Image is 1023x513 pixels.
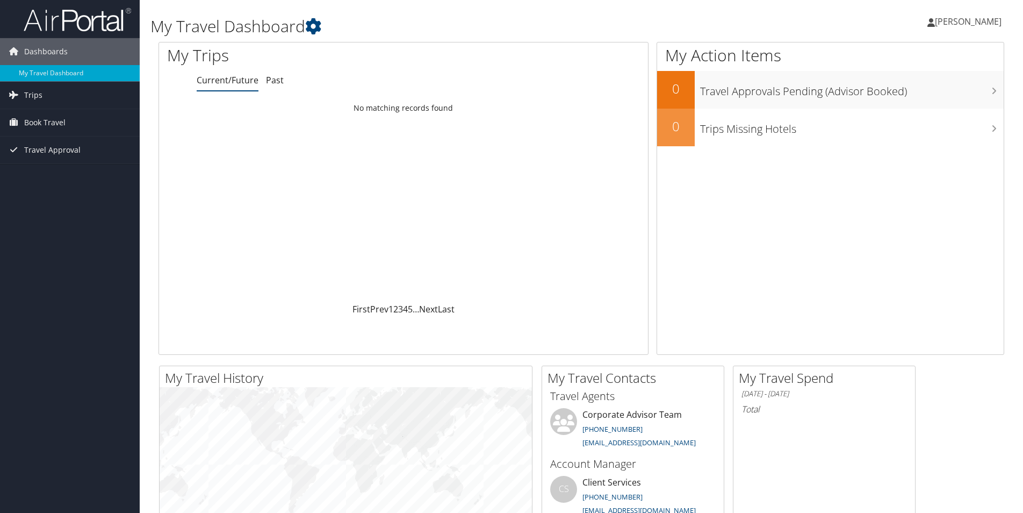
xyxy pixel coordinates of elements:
[408,303,413,315] a: 5
[398,303,403,315] a: 3
[700,79,1004,99] h3: Travel Approvals Pending (Advisor Booked)
[24,7,131,32] img: airportal-logo.png
[657,80,695,98] h2: 0
[403,303,408,315] a: 4
[550,457,716,472] h3: Account Manager
[657,44,1004,67] h1: My Action Items
[266,74,284,86] a: Past
[700,116,1004,137] h3: Trips Missing Hotels
[393,303,398,315] a: 2
[657,117,695,136] h2: 0
[657,109,1004,146] a: 0Trips Missing Hotels
[582,492,643,502] a: [PHONE_NUMBER]
[24,38,68,65] span: Dashboards
[165,369,532,387] h2: My Travel History
[545,408,721,452] li: Corporate Advisor Team
[24,82,42,109] span: Trips
[438,303,455,315] a: Last
[927,5,1012,38] a: [PERSON_NAME]
[159,98,648,118] td: No matching records found
[352,303,370,315] a: First
[24,109,66,136] span: Book Travel
[550,389,716,404] h3: Travel Agents
[741,389,907,399] h6: [DATE] - [DATE]
[24,137,81,163] span: Travel Approval
[167,44,436,67] h1: My Trips
[370,303,388,315] a: Prev
[197,74,258,86] a: Current/Future
[741,403,907,415] h6: Total
[547,369,724,387] h2: My Travel Contacts
[582,438,696,447] a: [EMAIL_ADDRESS][DOMAIN_NAME]
[419,303,438,315] a: Next
[582,424,643,434] a: [PHONE_NUMBER]
[657,71,1004,109] a: 0Travel Approvals Pending (Advisor Booked)
[388,303,393,315] a: 1
[150,15,725,38] h1: My Travel Dashboard
[935,16,1002,27] span: [PERSON_NAME]
[413,303,419,315] span: …
[550,476,577,503] div: CS
[739,369,915,387] h2: My Travel Spend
